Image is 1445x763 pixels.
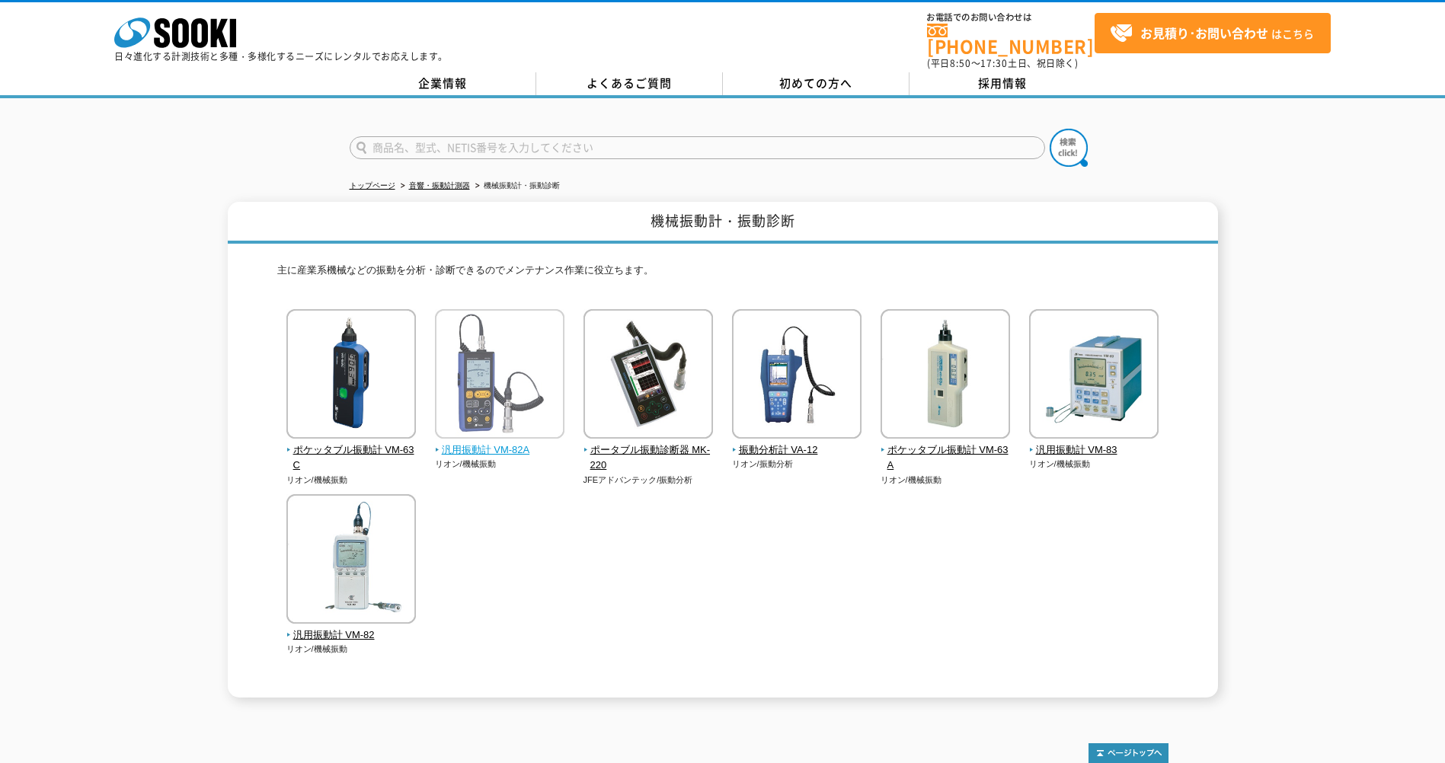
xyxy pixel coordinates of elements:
a: 企業情報 [350,72,536,95]
p: リオン/機械振動 [1029,458,1159,471]
a: 採用情報 [910,72,1096,95]
span: 8:50 [950,56,971,70]
a: よくあるご質問 [536,72,723,95]
span: ポケッタブル振動計 VM-63A [881,442,1011,474]
li: 機械振動計・振動診断 [472,178,560,194]
img: btn_search.png [1050,129,1088,167]
strong: お見積り･お問い合わせ [1140,24,1268,42]
p: リオン/機械振動 [435,458,565,471]
input: 商品名、型式、NETIS番号を入力してください [350,136,1045,159]
span: 汎用振動計 VM-82 [286,627,417,643]
a: 汎用振動計 VM-82A [435,428,565,458]
img: 振動分析計 VA-12 [732,309,862,442]
a: ポケッタブル振動計 VM-63C [286,428,417,474]
p: リオン/機械振動 [286,474,417,487]
a: 振動分析計 VA-12 [732,428,862,458]
a: 汎用振動計 VM-83 [1029,428,1159,458]
img: ポケッタブル振動計 VM-63A [881,309,1010,442]
img: 汎用振動計 VM-82A [435,309,564,442]
img: ポータブル振動診断器 MK-220 [583,309,713,442]
span: はこちら [1110,22,1314,45]
a: 音響・振動計測器 [409,181,470,190]
a: お見積り･お問い合わせはこちら [1095,13,1331,53]
img: 汎用振動計 VM-83 [1029,309,1159,442]
p: JFEアドバンテック/振動分析 [583,474,714,487]
span: 初めての方へ [779,75,852,91]
p: リオン/機械振動 [881,474,1011,487]
span: お電話でのお問い合わせは [927,13,1095,22]
a: [PHONE_NUMBER] [927,24,1095,55]
span: 振動分析計 VA-12 [732,442,862,458]
p: 日々進化する計測技術と多種・多様化するニーズにレンタルでお応えします。 [114,52,448,61]
h1: 機械振動計・振動診断 [228,202,1218,244]
a: 汎用振動計 VM-82 [286,613,417,643]
a: トップページ [350,181,395,190]
span: (平日 ～ 土日、祝日除く) [927,56,1078,70]
a: 初めての方へ [723,72,910,95]
span: 17:30 [980,56,1008,70]
p: リオン/機械振動 [286,643,417,656]
img: 汎用振動計 VM-82 [286,494,416,627]
p: リオン/振動分析 [732,458,862,471]
a: ポータブル振動診断器 MK-220 [583,428,714,474]
img: ポケッタブル振動計 VM-63C [286,309,416,442]
span: 汎用振動計 VM-82A [435,442,565,458]
span: 汎用振動計 VM-83 [1029,442,1159,458]
a: ポケッタブル振動計 VM-63A [881,428,1011,474]
span: ポケッタブル振動計 VM-63C [286,442,417,474]
p: 主に産業系機械などの振動を分析・診断できるのでメンテナンス作業に役立ちます。 [277,263,1168,286]
span: ポータブル振動診断器 MK-220 [583,442,714,474]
